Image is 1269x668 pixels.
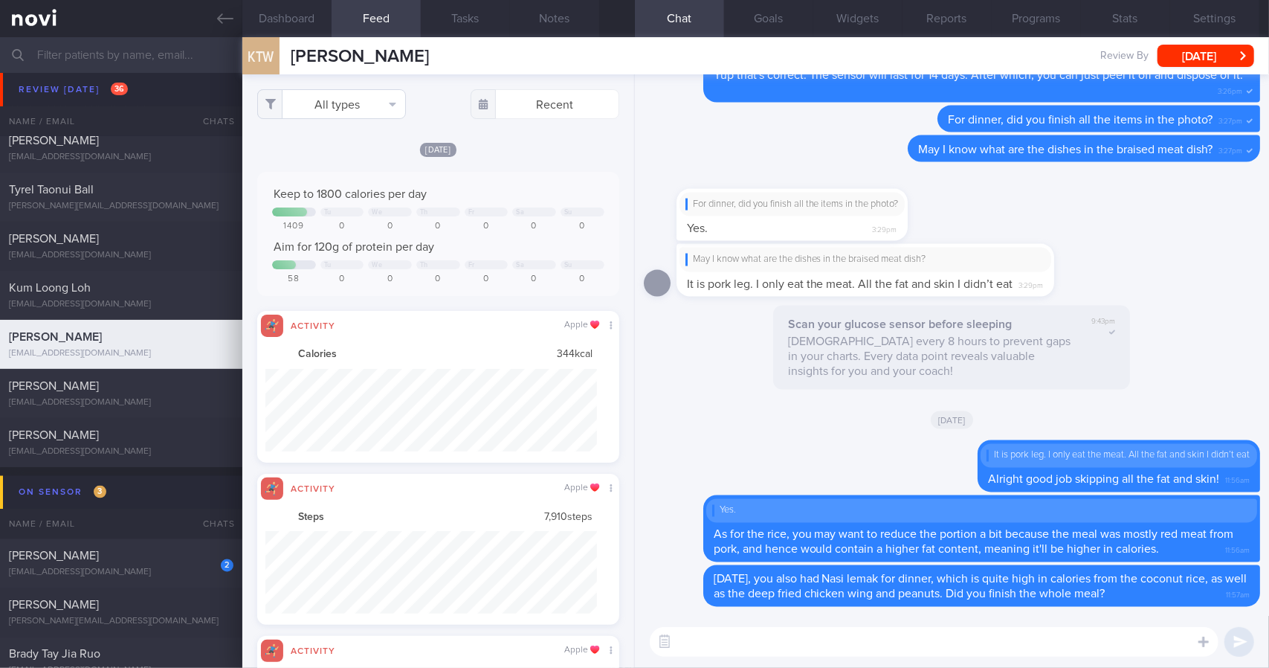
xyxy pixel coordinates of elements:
[465,221,508,232] div: 0
[1226,587,1250,601] span: 11:57am
[788,334,1071,379] p: [DEMOGRAPHIC_DATA] every 8 hours to prevent gaps in your charts. Every data point reveals valuabl...
[468,261,475,269] div: Fr
[687,222,708,234] span: Yes.
[9,617,233,628] div: [PERSON_NAME][EMAIL_ADDRESS][DOMAIN_NAME]
[283,643,343,656] div: Activity
[1218,83,1242,97] span: 3:26pm
[15,483,110,503] div: On sensor
[714,529,1234,556] span: As for the rice, you may want to reduce the portion a bit because the meal was mostly red meat fr...
[372,261,382,269] div: We
[561,221,604,232] div: 0
[714,69,1244,81] span: Yup that's correct. The sensor will last for 14 days. After which, you can just peel it off and d...
[9,233,99,245] span: [PERSON_NAME]
[931,411,973,429] span: [DATE]
[712,505,1251,517] div: Yes.
[239,28,283,86] div: KTW
[274,188,427,200] span: Keep to 1800 calories per day
[1225,472,1250,486] span: 11:56am
[788,318,1012,330] strong: Scan your glucose sensor before sleeping
[948,114,1213,126] span: For dinner, did you finish all the items in the photo?
[9,446,233,457] div: [EMAIL_ADDRESS][DOMAIN_NAME]
[468,208,475,216] div: Fr
[685,199,899,211] div: For dinner, did you finish all the items in the photo?
[9,568,233,579] div: [EMAIL_ADDRESS][DOMAIN_NAME]
[94,486,106,498] span: 3
[9,250,233,261] div: [EMAIL_ADDRESS][DOMAIN_NAME]
[512,221,556,232] div: 0
[324,208,332,216] div: Tu
[1100,50,1149,63] span: Review By
[9,380,99,392] span: [PERSON_NAME]
[714,574,1247,600] span: [DATE], you also had Nasi lemak for dinner, which is quite high in calories from the coconut rice...
[564,483,599,494] div: Apple
[368,221,412,232] div: 0
[9,550,99,562] span: [PERSON_NAME]
[291,48,429,65] span: [PERSON_NAME]
[545,511,593,524] span: 7,910 steps
[1091,317,1115,327] span: 9:43pm
[9,348,233,359] div: [EMAIL_ADDRESS][DOMAIN_NAME]
[465,274,508,285] div: 0
[9,201,233,212] div: [PERSON_NAME][EMAIL_ADDRESS][DOMAIN_NAME]
[9,331,102,343] span: [PERSON_NAME]
[561,274,604,285] div: 0
[320,274,364,285] div: 0
[9,397,233,408] div: [EMAIL_ADDRESS][DOMAIN_NAME]
[9,184,94,196] span: Tyrel Taonui Ball
[918,144,1213,155] span: May I know what are the dishes in the braised meat dish?
[1225,542,1250,556] span: 11:56am
[420,143,457,157] span: [DATE]
[687,278,1013,290] span: It is pork leg. I only eat the meat. All the fat and skin I didn’t eat
[9,282,91,294] span: Kum Loong Loh
[9,152,233,163] div: [EMAIL_ADDRESS][DOMAIN_NAME]
[420,208,428,216] div: Th
[221,559,233,572] div: 2
[283,318,343,331] div: Activity
[1019,277,1044,291] span: 3:29pm
[298,511,324,524] strong: Steps
[558,348,593,362] span: 344 kcal
[564,645,599,656] div: Apple
[564,320,599,331] div: Apple
[1157,45,1254,67] button: [DATE]
[9,135,99,147] span: [PERSON_NAME]
[512,274,556,285] div: 0
[564,261,572,269] div: Su
[272,274,316,285] div: 58
[324,261,332,269] div: Tu
[298,348,337,362] strong: Calories
[988,474,1219,486] span: Alright good job skipping all the fat and skin!
[416,221,460,232] div: 0
[274,241,434,253] span: Aim for 120g of protein per day
[283,481,343,494] div: Activity
[372,208,382,216] div: We
[9,600,99,611] span: [PERSON_NAME]
[9,299,233,310] div: [EMAIL_ADDRESS][DOMAIN_NAME]
[1218,112,1242,126] span: 3:27pm
[420,261,428,269] div: Th
[9,103,233,114] div: [EMAIL_ADDRESS][DOMAIN_NAME]
[516,208,524,216] div: Sa
[320,221,364,232] div: 0
[873,221,897,235] span: 3:29pm
[272,221,316,232] div: 1409
[685,254,1045,266] div: May I know what are the dishes in the braised meat dish?
[257,89,406,119] button: All types
[183,510,242,539] div: Chats
[1218,142,1242,156] span: 3:27pm
[987,450,1251,462] div: It is pork leg. I only eat the meat. All the fat and skin I didn’t eat
[564,208,572,216] div: Su
[9,429,99,441] span: [PERSON_NAME]
[9,649,100,661] span: Brady Tay Jia Ruo
[516,261,524,269] div: Sa
[416,274,460,285] div: 0
[368,274,412,285] div: 0
[9,86,99,97] span: [PERSON_NAME]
